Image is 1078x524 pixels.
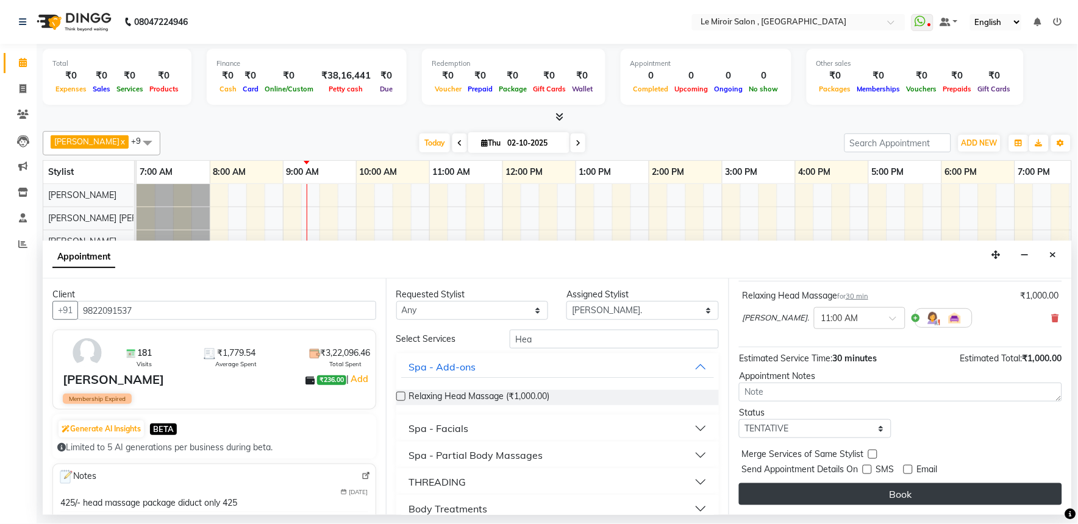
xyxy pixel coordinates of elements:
[52,288,376,301] div: Client
[958,135,1001,152] button: ADD NEW
[904,85,940,93] span: Vouchers
[326,85,366,93] span: Petty cash
[940,69,975,83] div: ₹0
[137,163,176,181] a: 7:00 AM
[52,69,90,83] div: ₹0
[975,69,1014,83] div: ₹0
[630,58,782,69] div: Appointment
[146,85,182,93] span: Products
[712,69,746,83] div: 0
[948,311,962,325] img: Interior.png
[349,372,370,386] a: Add
[357,163,401,181] a: 10:00 AM
[746,69,782,83] div: 0
[712,85,746,93] span: Ongoing
[262,85,316,93] span: Online/Custom
[739,406,891,419] div: Status
[137,347,152,359] span: 181
[739,483,1062,505] button: Book
[377,85,396,93] span: Due
[396,288,549,301] div: Requested Stylist
[134,5,188,39] b: 08047224946
[146,69,182,83] div: ₹0
[70,335,105,370] img: avatar
[210,163,249,181] a: 8:00 AM
[796,163,834,181] a: 4:00 PM
[816,69,854,83] div: ₹0
[1015,163,1054,181] a: 7:00 PM
[940,85,975,93] span: Prepaids
[741,448,863,463] span: Merge Services of Same Stylist
[317,375,346,385] span: ₹236.00
[916,463,937,478] span: Email
[387,333,501,345] div: Select Services
[1044,246,1062,264] button: Close
[530,69,569,83] div: ₹0
[510,330,719,349] input: Search by service name
[630,85,672,93] span: Completed
[419,133,450,152] span: Today
[31,5,115,39] img: logo
[576,163,615,181] a: 1:00 PM
[401,444,715,466] button: Spa - Partial Body Massages
[150,423,177,435] span: BETA
[90,85,113,93] span: Sales
[854,69,904,83] div: ₹0
[59,420,144,437] button: Generate AI Insights
[503,163,546,181] a: 12:00 PM
[837,292,868,300] small: for
[869,163,907,181] a: 5:00 PM
[854,85,904,93] span: Memberships
[401,471,715,493] button: THREADING
[569,69,596,83] div: ₹0
[329,359,362,369] span: Total Spent
[60,497,237,509] div: 425/- head massage package diduct only 425
[63,394,132,404] span: Membership Expired
[741,463,858,478] span: Send Appointment Details On
[215,359,257,369] span: Average Spent
[52,301,78,320] button: +91
[401,498,715,520] button: Body Treatments
[48,166,74,177] span: Stylist
[77,301,376,320] input: Search by Name/Mobile/Email/Code
[816,85,854,93] span: Packages
[672,69,712,83] div: 0
[409,475,466,489] div: THREADING
[240,69,262,83] div: ₹0
[569,85,596,93] span: Wallet
[742,312,809,324] span: [PERSON_NAME].
[48,189,116,200] span: [PERSON_NAME]
[284,163,323,181] a: 9:00 AM
[723,163,761,181] a: 3:00 PM
[530,85,569,93] span: Gift Cards
[52,58,182,69] div: Total
[120,136,125,146] a: x
[316,69,376,83] div: ₹38,16,441
[52,85,90,93] span: Expenses
[960,353,1023,364] span: Estimated Total:
[57,441,371,454] div: Limited to 5 AI generations per business during beta.
[465,69,496,83] div: ₹0
[216,69,240,83] div: ₹0
[430,163,474,181] a: 11:00 AM
[63,370,164,389] div: [PERSON_NAME]
[739,370,1062,383] div: Appointment Notes
[942,163,980,181] a: 6:00 PM
[321,347,371,359] span: ₹3,22,096.46
[844,133,951,152] input: Search Appointment
[409,448,543,462] div: Spa - Partial Body Massages
[409,359,476,374] div: Spa - Add-ons
[409,421,468,436] div: Spa - Facials
[926,311,940,325] img: Hairdresser.png
[52,246,115,268] span: Appointment
[746,85,782,93] span: No show
[58,469,96,485] span: Notes
[432,85,465,93] span: Voucher
[113,85,146,93] span: Services
[48,236,116,247] span: [PERSON_NAME]
[649,163,688,181] a: 2:00 PM
[240,85,262,93] span: Card
[465,85,496,93] span: Prepaid
[1023,353,1062,364] span: ₹1,000.00
[672,85,712,93] span: Upcoming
